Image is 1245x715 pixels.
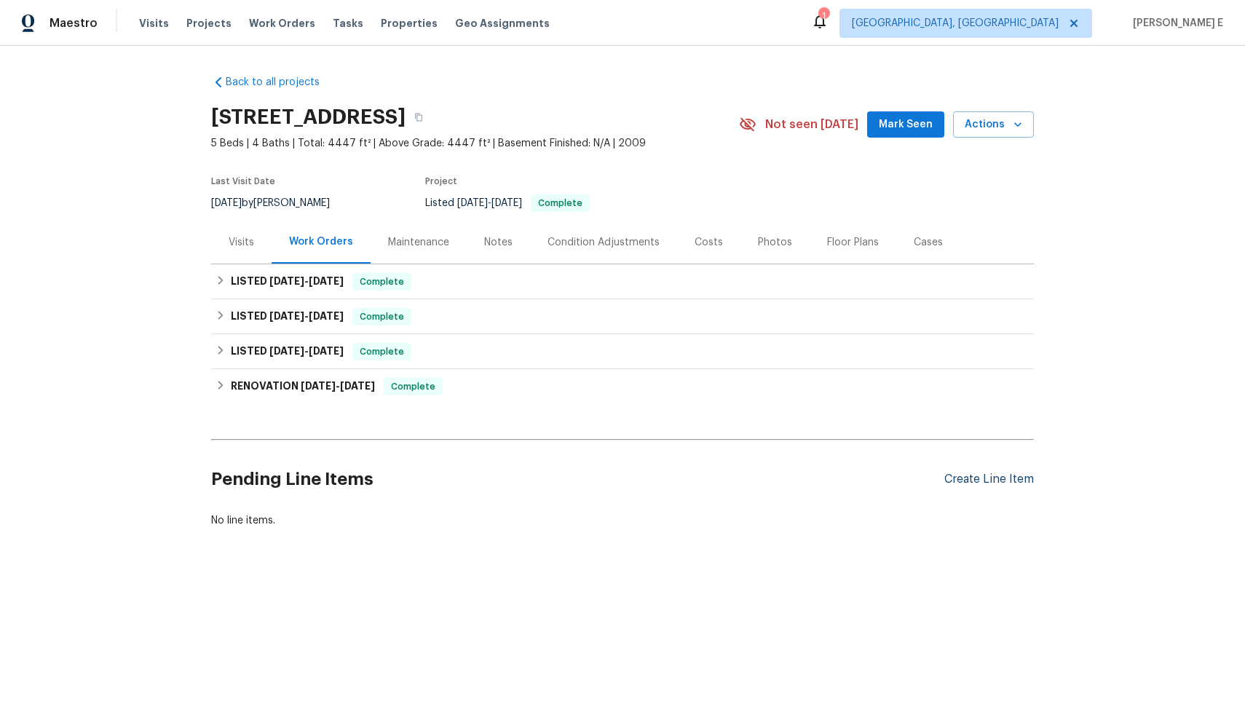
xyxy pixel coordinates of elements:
span: Last Visit Date [211,177,275,186]
span: Not seen [DATE] [765,117,858,132]
h6: LISTED [231,273,344,291]
div: by [PERSON_NAME] [211,194,347,212]
span: Mark Seen [879,116,933,134]
span: [DATE] [457,198,488,208]
span: [DATE] [211,198,242,208]
div: LISTED [DATE]-[DATE]Complete [211,264,1034,299]
span: Tasks [333,18,363,28]
span: [DATE] [340,381,375,391]
span: Visits [139,16,169,31]
span: - [457,198,522,208]
button: Copy Address [406,104,432,130]
span: [DATE] [309,346,344,356]
a: Back to all projects [211,75,351,90]
span: Properties [381,16,438,31]
div: Costs [695,235,723,250]
span: Projects [186,16,232,31]
span: [DATE] [269,276,304,286]
div: Cases [914,235,943,250]
div: Work Orders [289,234,353,249]
span: [GEOGRAPHIC_DATA], [GEOGRAPHIC_DATA] [852,16,1059,31]
div: Floor Plans [827,235,879,250]
div: Visits [229,235,254,250]
span: [DATE] [309,276,344,286]
span: [DATE] [269,311,304,321]
div: RENOVATION [DATE]-[DATE]Complete [211,369,1034,404]
h6: LISTED [231,308,344,325]
span: Listed [425,198,590,208]
div: Notes [484,235,513,250]
span: 5 Beds | 4 Baths | Total: 4447 ft² | Above Grade: 4447 ft² | Basement Finished: N/A | 2009 [211,136,739,151]
span: [PERSON_NAME] E [1127,16,1223,31]
h6: RENOVATION [231,378,375,395]
div: 1 [818,9,829,23]
div: LISTED [DATE]-[DATE]Complete [211,299,1034,334]
span: Maestro [50,16,98,31]
span: [DATE] [269,346,304,356]
div: Condition Adjustments [548,235,660,250]
h2: Pending Line Items [211,446,944,513]
div: LISTED [DATE]-[DATE]Complete [211,334,1034,369]
span: - [301,381,375,391]
div: Create Line Item [944,473,1034,486]
span: Complete [354,274,410,289]
span: [DATE] [309,311,344,321]
span: Work Orders [249,16,315,31]
span: [DATE] [301,381,336,391]
span: Actions [965,116,1022,134]
button: Actions [953,111,1034,138]
span: Project [425,177,457,186]
div: No line items. [211,513,1034,528]
span: Complete [354,309,410,324]
span: - [269,276,344,286]
span: [DATE] [491,198,522,208]
span: Complete [385,379,441,394]
h2: [STREET_ADDRESS] [211,110,406,125]
div: Maintenance [388,235,449,250]
span: - [269,311,344,321]
button: Mark Seen [867,111,944,138]
span: - [269,346,344,356]
h6: LISTED [231,343,344,360]
span: Complete [354,344,410,359]
span: Geo Assignments [455,16,550,31]
div: Photos [758,235,792,250]
span: Complete [532,199,588,208]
